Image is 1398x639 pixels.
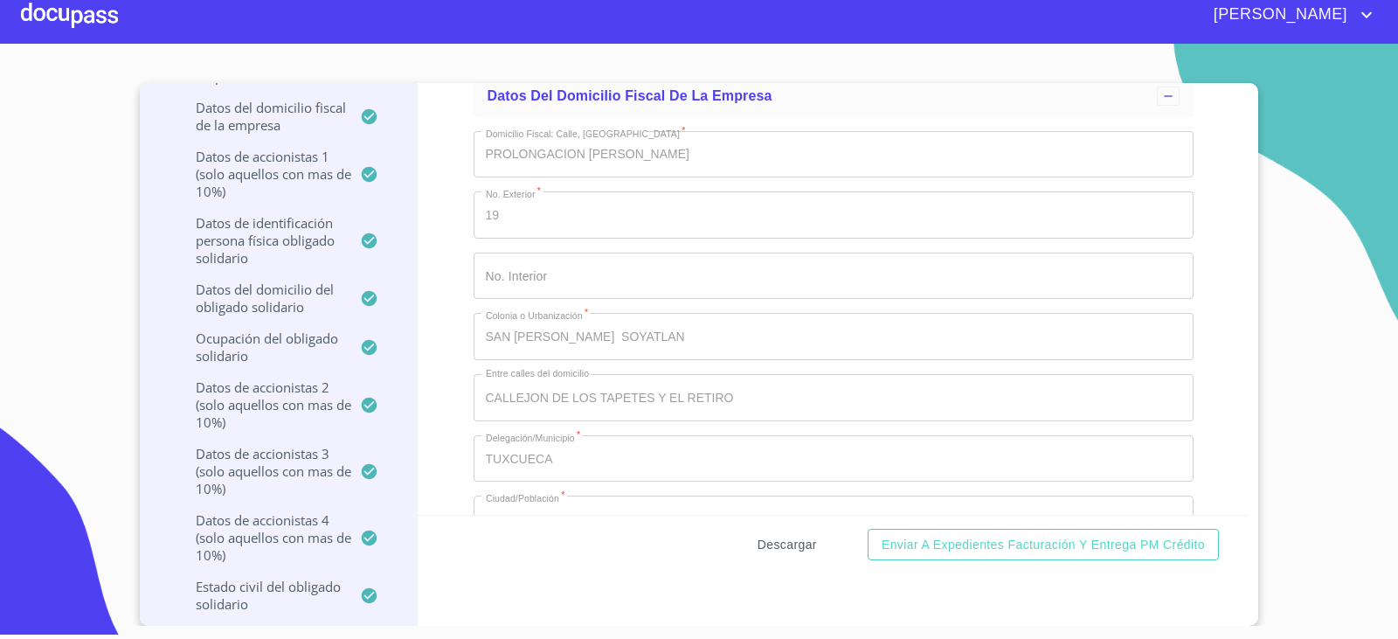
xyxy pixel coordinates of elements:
[758,534,817,556] span: Descargar
[161,379,360,431] p: Datos de accionistas 2 (solo aquellos con mas de 10%)
[474,75,1194,117] div: Datos del domicilio fiscal de la empresa
[882,534,1205,556] span: Enviar a Expedientes Facturación y Entrega PM crédito
[868,529,1219,561] button: Enviar a Expedientes Facturación y Entrega PM crédito
[161,330,360,365] p: Ocupación del Obligado Solidario
[161,148,360,200] p: Datos de accionistas 1 (solo aquellos con mas de 10%)
[488,88,772,103] span: Datos del domicilio fiscal de la empresa
[161,578,360,613] p: Estado Civil del Obligado Solidario
[161,511,360,564] p: Datos de accionistas 4 (solo aquellos con mas de 10%)
[1201,1,1356,29] span: [PERSON_NAME]
[161,214,360,267] p: Datos de Identificación Persona Física Obligado Solidario
[751,529,824,561] button: Descargar
[161,445,360,497] p: Datos de accionistas 3 (solo aquellos con mas de 10%)
[161,281,360,316] p: Datos del Domicilio del Obligado Solidario
[161,99,360,134] p: Datos del domicilio fiscal de la empresa
[1201,1,1377,29] button: account of current user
